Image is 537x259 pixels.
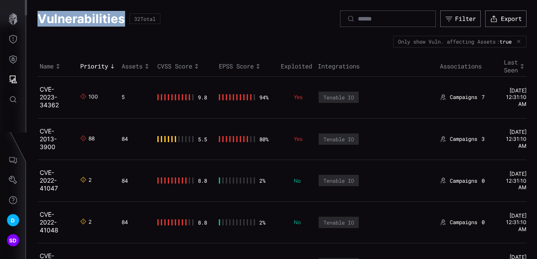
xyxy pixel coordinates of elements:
span: Campaigns [450,94,477,101]
span: 3 [482,136,485,143]
div: Filter [455,15,476,23]
time: [DATE] 12:31:10 AM [506,129,527,149]
div: 5.5 [198,136,207,142]
time: [DATE] 12:31:10 AM [506,212,527,232]
div: 2 [88,218,95,226]
p: Yes [294,136,307,143]
div: 8.8 [198,219,207,225]
div: : [496,38,515,44]
span: 0 [482,219,485,226]
div: 88 [88,135,95,143]
th: Associations [438,56,495,77]
div: Tenable IO [323,94,354,100]
p: No [294,177,307,184]
div: Toggle sort direction [219,62,276,70]
div: Toggle sort direction [40,62,76,70]
button: D [0,210,26,230]
span: SD [9,236,17,245]
div: 84 [122,136,146,143]
span: 0 [482,177,485,184]
th: Exploited [279,56,316,77]
button: Export [485,10,527,27]
span: Campaigns [450,136,477,143]
div: Toggle sort direction [497,58,527,74]
div: Tenable IO [323,177,354,184]
div: 94 % [259,94,269,100]
a: CVE-2022-41047 [40,169,58,192]
div: Toggle sort direction [80,62,117,70]
div: 2 % [259,219,269,225]
h1: Vulnerabilities [37,11,125,27]
th: Integrations [316,56,438,77]
div: Tenable IO [323,136,354,142]
a: CVE-2022-41048 [40,211,58,234]
a: CVE-2013-3900 [40,127,57,150]
div: 9.8 [198,94,207,100]
div: Toggle sort direction [157,62,215,70]
div: 2 % [259,177,269,184]
div: 84 [122,219,146,226]
div: 2 [88,177,95,184]
div: 80 % [259,136,269,142]
span: true [500,38,512,44]
div: 5 [122,94,146,101]
div: 100 [88,93,95,101]
div: Tenable IO [323,219,354,225]
div: Toggle sort direction [122,62,153,70]
div: 84 [122,177,146,184]
button: Filter [440,10,481,27]
div: 32 Total [134,16,156,21]
div: Only show Vuln. affecting Assets [398,39,496,44]
span: Campaigns [450,219,477,226]
time: [DATE] 12:31:10 AM [506,170,527,191]
a: CVE-2023-34362 [40,85,59,109]
span: D [11,216,15,225]
span: 7 [482,94,485,101]
div: 8.8 [198,177,207,184]
button: SD [0,230,26,250]
p: No [294,219,307,226]
p: Yes [294,94,307,101]
time: [DATE] 12:31:10 AM [506,87,527,107]
span: Campaigns [450,177,477,184]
